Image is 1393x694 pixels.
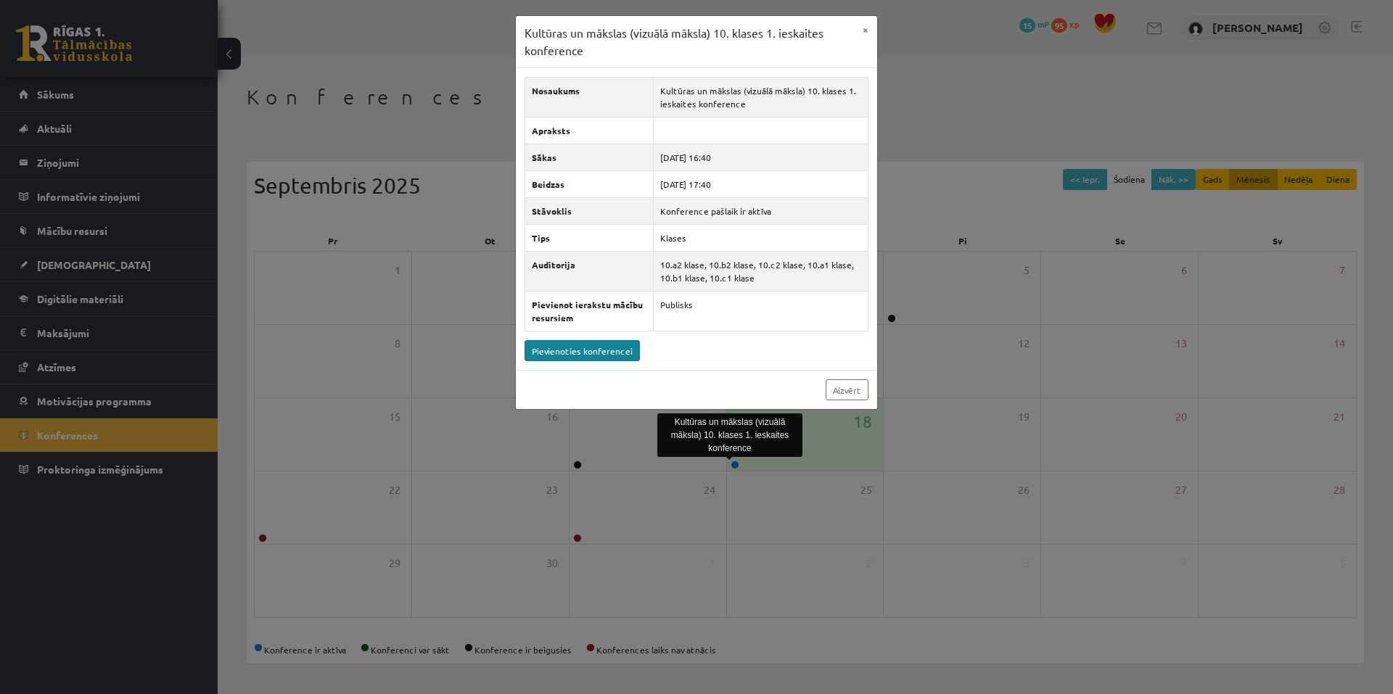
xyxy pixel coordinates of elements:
th: Auditorija [525,252,654,292]
td: Klases [654,225,868,252]
th: Stāvoklis [525,198,654,225]
th: Sākas [525,144,654,171]
h3: Kultūras un mākslas (vizuālā māksla) 10. klases 1. ieskaites konference [525,25,854,59]
th: Tips [525,225,654,252]
th: Nosaukums [525,78,654,117]
td: 10.a2 klase, 10.b2 klase, 10.c2 klase, 10.a1 klase, 10.b1 klase, 10.c1 klase [654,252,868,292]
th: Beidzas [525,171,654,198]
td: Publisks [654,292,868,331]
a: Pievienoties konferencei [525,340,640,361]
div: Kultūras un mākslas (vizuālā māksla) 10. klases 1. ieskaites konference [657,413,802,457]
th: Pievienot ierakstu mācību resursiem [525,292,654,331]
td: [DATE] 16:40 [654,144,868,171]
td: [DATE] 17:40 [654,171,868,198]
td: Konference pašlaik ir aktīva [654,198,868,225]
th: Apraksts [525,117,654,144]
a: Aizvērt [826,379,868,400]
td: Kultūras un mākslas (vizuālā māksla) 10. klases 1. ieskaites konference [654,78,868,117]
button: × [854,16,877,44]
